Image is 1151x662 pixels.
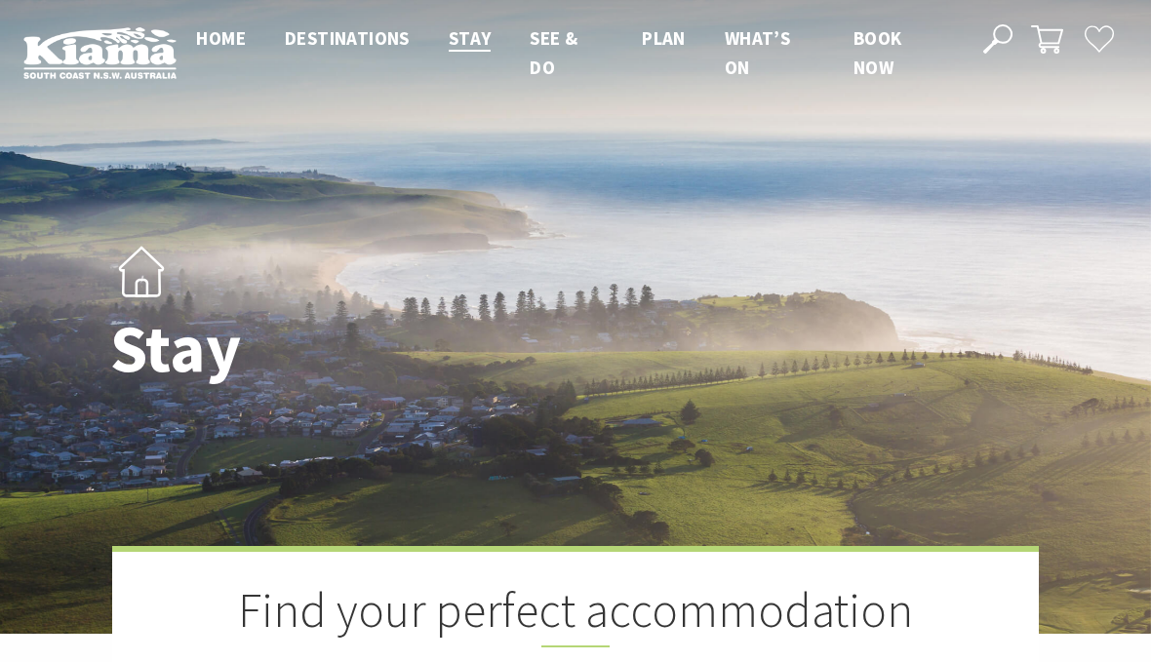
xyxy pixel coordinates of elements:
span: What’s On [725,26,790,79]
span: Book now [853,26,902,79]
span: Destinations [285,26,410,50]
span: Stay [449,26,492,50]
span: Plan [642,26,686,50]
span: See & Do [530,26,577,79]
img: Kiama Logo [23,26,177,79]
h1: Stay [110,311,661,385]
nav: Main Menu [177,23,960,83]
h2: Find your perfect accommodation [210,581,941,647]
span: Home [196,26,246,50]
